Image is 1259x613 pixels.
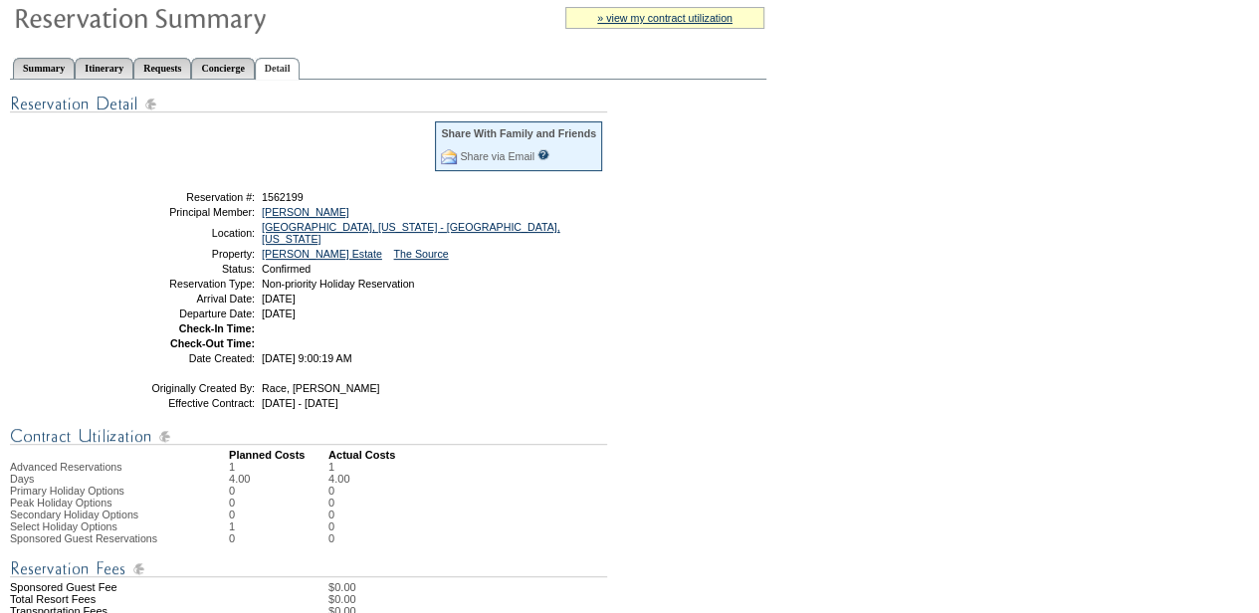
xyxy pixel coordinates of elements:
[229,520,328,532] td: 1
[328,509,349,520] td: 0
[328,497,349,509] td: 0
[328,461,349,473] td: 1
[112,263,255,275] td: Status:
[229,473,328,485] td: 4.00
[75,58,133,79] a: Itinerary
[262,206,349,218] a: [PERSON_NAME]
[262,248,382,260] a: [PERSON_NAME] Estate
[112,382,255,394] td: Originally Created By:
[10,485,124,497] span: Primary Holiday Options
[262,382,379,394] span: Race, [PERSON_NAME]
[112,278,255,290] td: Reservation Type:
[10,424,607,449] img: Contract Utilization
[262,221,560,245] a: [GEOGRAPHIC_DATA], [US_STATE] - [GEOGRAPHIC_DATA], [US_STATE]
[10,581,229,593] td: Sponsored Guest Fee
[262,352,351,364] span: [DATE] 9:00:19 AM
[112,352,255,364] td: Date Created:
[191,58,254,79] a: Concierge
[255,58,301,80] a: Detail
[328,485,349,497] td: 0
[10,92,607,116] img: Reservation Detail
[537,149,549,160] input: What is this?
[262,307,296,319] span: [DATE]
[112,397,255,409] td: Effective Contract:
[10,556,607,581] img: Reservation Fees
[597,12,733,24] a: » view my contract utilization
[10,497,111,509] span: Peak Holiday Options
[229,461,328,473] td: 1
[112,191,255,203] td: Reservation #:
[328,449,766,461] td: Actual Costs
[10,509,138,520] span: Secondary Holiday Options
[328,532,349,544] td: 0
[133,58,191,79] a: Requests
[10,520,117,532] span: Select Holiday Options
[229,509,328,520] td: 0
[393,248,448,260] a: The Source
[229,497,328,509] td: 0
[229,532,328,544] td: 0
[262,191,304,203] span: 1562199
[262,278,414,290] span: Non-priority Holiday Reservation
[328,593,766,605] td: $0.00
[10,461,122,473] span: Advanced Reservations
[112,293,255,305] td: Arrival Date:
[170,337,255,349] strong: Check-Out Time:
[112,206,255,218] td: Principal Member:
[112,307,255,319] td: Departure Date:
[441,127,596,139] div: Share With Family and Friends
[328,473,349,485] td: 4.00
[112,221,255,245] td: Location:
[262,293,296,305] span: [DATE]
[328,520,349,532] td: 0
[13,58,75,79] a: Summary
[262,397,338,409] span: [DATE] - [DATE]
[229,449,328,461] td: Planned Costs
[10,593,229,605] td: Total Resort Fees
[10,532,157,544] span: Sponsored Guest Reservations
[460,150,534,162] a: Share via Email
[179,322,255,334] strong: Check-In Time:
[112,248,255,260] td: Property:
[328,581,766,593] td: $0.00
[229,485,328,497] td: 0
[10,473,34,485] span: Days
[262,263,311,275] span: Confirmed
